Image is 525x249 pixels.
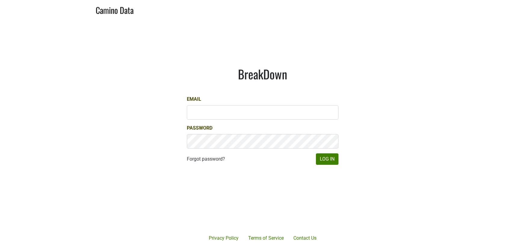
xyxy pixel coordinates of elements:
[316,153,338,165] button: Log In
[243,232,289,244] a: Terms of Service
[96,2,134,17] a: Camino Data
[187,124,212,132] label: Password
[187,67,338,81] h1: BreakDown
[187,96,201,103] label: Email
[204,232,243,244] a: Privacy Policy
[187,155,225,163] a: Forgot password?
[289,232,321,244] a: Contact Us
